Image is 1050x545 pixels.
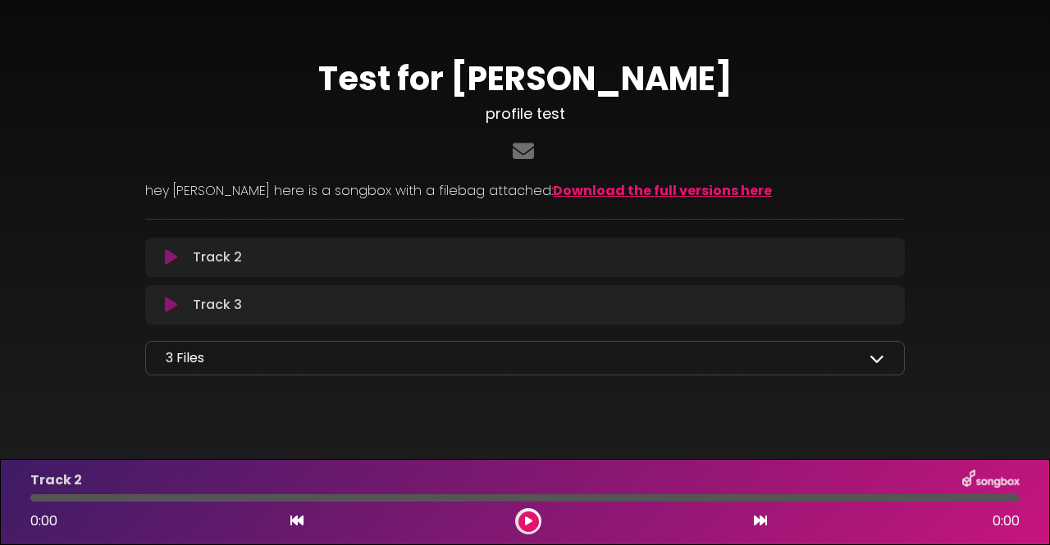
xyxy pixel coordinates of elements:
p: hey [PERSON_NAME] here is a songbox with a filebag attached: [145,181,905,201]
p: Track 2 [193,248,242,267]
a: Download the full versions here [553,181,772,200]
h3: profile test [145,105,905,123]
h1: Test for [PERSON_NAME] [145,59,905,98]
p: Track 3 [193,295,242,315]
p: 3 Files [166,348,204,368]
